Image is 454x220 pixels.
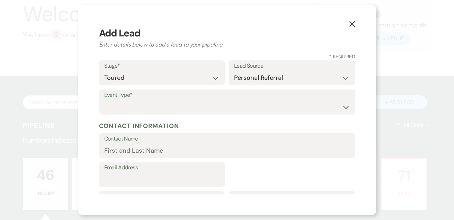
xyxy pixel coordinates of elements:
[104,192,220,202] label: Phone Number
[234,61,350,71] label: Lead Source
[104,163,220,173] label: Email Address
[234,192,350,202] label: Preferred Contact Method
[104,90,350,100] label: Event Type*
[99,26,355,41] h3: Add Lead
[104,134,350,144] label: Contact Name
[99,41,355,49] h2: Enter details below to add a lead to your pipeline.
[99,121,355,131] h5: Contact Information
[99,53,355,60] h3: * Required
[104,144,350,157] input: First and Last Name
[104,61,220,71] label: Stage*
